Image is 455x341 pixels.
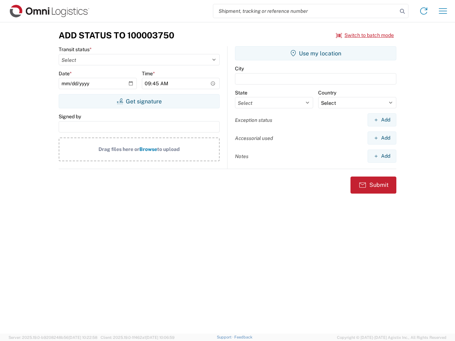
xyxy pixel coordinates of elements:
[142,70,155,77] label: Time
[235,135,273,141] label: Accessorial used
[234,335,252,339] a: Feedback
[235,117,272,123] label: Exception status
[101,335,175,340] span: Client: 2025.19.0-1f462a1
[337,334,446,341] span: Copyright © [DATE]-[DATE] Agistix Inc., All Rights Reserved
[235,65,244,72] label: City
[368,113,396,126] button: Add
[69,335,97,340] span: [DATE] 10:22:58
[98,146,139,152] span: Drag files here or
[336,29,394,41] button: Switch to batch mode
[235,153,248,159] label: Notes
[9,335,97,340] span: Server: 2025.19.0-b9208248b56
[235,90,247,96] label: State
[59,30,174,40] h3: Add Status to 100003750
[368,131,396,145] button: Add
[59,70,72,77] label: Date
[235,46,396,60] button: Use my location
[368,150,396,163] button: Add
[350,177,396,194] button: Submit
[139,146,157,152] span: Browse
[59,94,220,108] button: Get signature
[59,113,81,120] label: Signed by
[59,46,92,53] label: Transit status
[217,335,235,339] a: Support
[318,90,336,96] label: Country
[157,146,180,152] span: to upload
[146,335,175,340] span: [DATE] 10:06:59
[213,4,397,18] input: Shipment, tracking or reference number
